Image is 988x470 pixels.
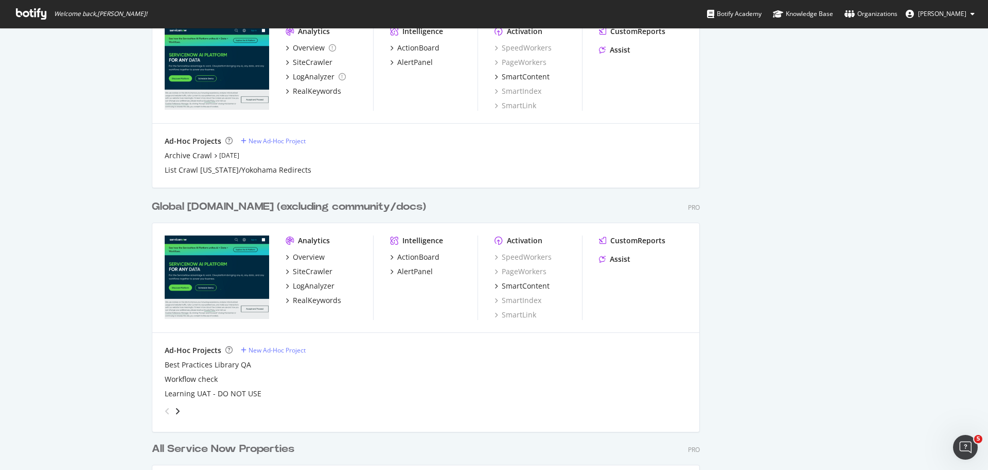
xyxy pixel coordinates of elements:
[298,236,330,246] div: Analytics
[610,254,630,264] div: Assist
[610,26,665,37] div: CustomReports
[918,9,966,18] span: Rita Killilea
[293,266,332,277] div: SiteCrawler
[286,57,332,68] a: SiteCrawler
[293,252,325,262] div: Overview
[241,346,306,355] a: New Ad-Hoc Project
[495,252,552,262] a: SpeedWorkers
[495,72,550,82] a: SmartContent
[390,252,439,262] a: ActionBoard
[293,57,332,68] div: SiteCrawler
[152,199,430,214] a: Global [DOMAIN_NAME] (excluding community/docs)
[688,203,700,212] div: Pro
[402,26,443,37] div: Intelligence
[293,295,341,306] div: RealKeywords
[599,236,665,246] a: CustomReports
[707,9,762,19] div: Botify Academy
[165,374,218,384] a: Workflow check
[293,281,334,291] div: LogAnalyzer
[688,445,700,454] div: Pro
[897,6,983,22] button: [PERSON_NAME]
[286,72,346,82] a: LogAnalyzer
[495,295,541,306] a: SmartIndex
[165,150,212,161] a: Archive Crawl
[152,442,294,457] div: All Service Now Properties
[953,435,978,460] iframe: Intercom live chat
[165,26,269,110] img: docs.servicenow.com
[54,10,147,18] span: Welcome back, [PERSON_NAME] !
[286,86,341,96] a: RealKeywords
[219,151,239,160] a: [DATE]
[495,86,541,96] a: SmartIndex
[502,72,550,82] div: SmartContent
[165,389,261,399] a: Learning UAT - DO NOT USE
[293,43,325,53] div: Overview
[165,345,221,356] div: Ad-Hoc Projects
[599,45,630,55] a: Assist
[495,266,546,277] a: PageWorkers
[174,406,181,416] div: angle-right
[397,266,433,277] div: AlertPanel
[286,43,336,53] a: Overview
[286,266,332,277] a: SiteCrawler
[599,26,665,37] a: CustomReports
[502,281,550,291] div: SmartContent
[293,72,334,82] div: LogAnalyzer
[397,252,439,262] div: ActionBoard
[165,236,269,319] img: servicenow.com
[599,254,630,264] a: Assist
[507,26,542,37] div: Activation
[390,43,439,53] a: ActionBoard
[773,9,833,19] div: Knowledge Base
[286,281,334,291] a: LogAnalyzer
[161,403,174,419] div: angle-left
[165,136,221,146] div: Ad-Hoc Projects
[249,137,306,145] div: New Ad-Hoc Project
[495,310,536,320] a: SmartLink
[495,57,546,68] a: PageWorkers
[495,281,550,291] a: SmartContent
[844,9,897,19] div: Organizations
[152,442,298,457] a: All Service Now Properties
[249,346,306,355] div: New Ad-Hoc Project
[293,86,341,96] div: RealKeywords
[507,236,542,246] div: Activation
[495,100,536,111] a: SmartLink
[165,165,311,175] a: List Crawl [US_STATE]/Yokohama Redirects
[974,435,982,443] span: 5
[286,252,325,262] a: Overview
[152,199,426,214] div: Global [DOMAIN_NAME] (excluding community/docs)
[165,360,251,370] a: Best Practices Library QA
[495,43,552,53] a: SpeedWorkers
[610,45,630,55] div: Assist
[397,43,439,53] div: ActionBoard
[286,295,341,306] a: RealKeywords
[390,57,433,68] a: AlertPanel
[397,57,433,68] div: AlertPanel
[610,236,665,246] div: CustomReports
[298,26,330,37] div: Analytics
[241,137,306,145] a: New Ad-Hoc Project
[402,236,443,246] div: Intelligence
[390,266,433,277] a: AlertPanel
